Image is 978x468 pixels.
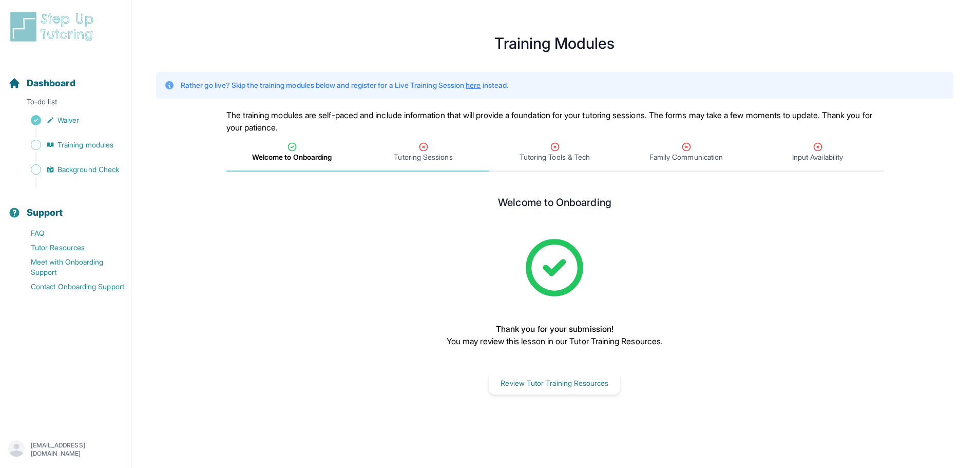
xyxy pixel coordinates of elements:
a: Contact Onboarding Support [8,279,131,294]
span: Training modules [57,140,113,150]
button: [EMAIL_ADDRESS][DOMAIN_NAME] [8,440,123,459]
span: Input Availability [792,152,843,162]
p: You may review this lesson in our Tutor Training Resources. [447,335,663,347]
h2: Welcome to Onboarding [498,196,611,213]
a: Waiver [8,113,131,127]
a: Meet with Onboarding Support [8,255,131,279]
p: [EMAIL_ADDRESS][DOMAIN_NAME] [31,441,123,458]
span: Dashboard [27,76,75,90]
span: Background Check [57,164,119,175]
a: Dashboard [8,76,75,90]
button: Dashboard [4,60,127,95]
span: Tutoring Tools & Tech [520,152,590,162]
span: Support [27,205,63,220]
img: logo [8,10,100,43]
span: Waiver [57,115,79,125]
a: here [466,81,481,89]
p: Rather go live? Skip the training modules below and register for a Live Training Session instead. [181,80,508,90]
span: Welcome to Onboarding [252,152,332,162]
nav: Tabs [226,134,884,172]
p: Thank you for your submission! [447,323,663,335]
h1: Training Modules [156,37,953,49]
a: Background Check [8,162,131,177]
a: Training modules [8,138,131,152]
p: The training modules are self-paced and include information that will provide a foundation for yo... [226,109,884,134]
a: Review Tutor Training Resources [489,378,620,388]
button: Support [4,189,127,224]
span: Family Communication [649,152,723,162]
a: FAQ [8,226,131,240]
button: Review Tutor Training Resources [489,372,620,395]
a: Tutor Resources [8,240,131,255]
span: Tutoring Sessions [394,152,452,162]
p: To-do list [4,97,127,111]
